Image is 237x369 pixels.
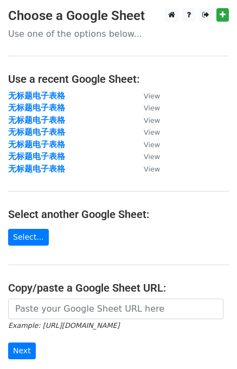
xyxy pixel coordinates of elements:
[144,141,160,149] small: View
[133,151,160,161] a: View
[8,151,65,161] a: 无标题电子表格
[8,281,229,294] h4: Copy/paste a Google Sheet URL:
[144,92,160,100] small: View
[144,104,160,112] small: View
[144,153,160,161] small: View
[8,342,36,359] input: Next
[8,299,223,319] input: Paste your Google Sheet URL here
[8,91,65,101] a: 无标题电子表格
[8,164,65,174] a: 无标题电子表格
[8,115,65,125] a: 无标题电子表格
[133,91,160,101] a: View
[8,103,65,113] a: 无标题电子表格
[144,165,160,173] small: View
[8,140,65,149] a: 无标题电子表格
[133,127,160,137] a: View
[8,229,49,246] a: Select...
[8,8,229,24] h3: Choose a Google Sheet
[133,164,160,174] a: View
[133,115,160,125] a: View
[8,321,119,330] small: Example: [URL][DOMAIN_NAME]
[144,116,160,124] small: View
[8,73,229,85] h4: Use a recent Google Sheet:
[8,208,229,221] h4: Select another Google Sheet:
[144,128,160,136] small: View
[133,103,160,113] a: View
[133,140,160,149] a: View
[8,127,65,137] a: 无标题电子表格
[8,28,229,39] p: Use one of the options below...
